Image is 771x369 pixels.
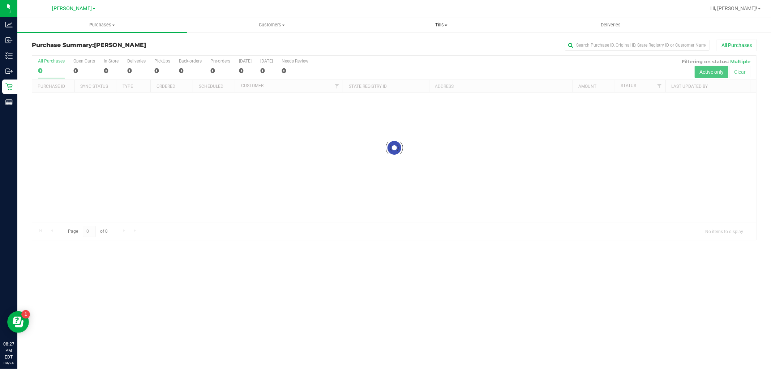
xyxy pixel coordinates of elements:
[710,5,757,11] span: Hi, [PERSON_NAME]!
[52,5,92,12] span: [PERSON_NAME]
[3,341,14,360] p: 08:27 PM EDT
[187,17,356,33] a: Customers
[21,310,30,319] iframe: Resource center unread badge
[5,52,13,59] inline-svg: Inventory
[717,39,757,51] button: All Purchases
[5,83,13,90] inline-svg: Retail
[357,22,526,28] span: Tills
[187,22,356,28] span: Customers
[32,42,273,48] h3: Purchase Summary:
[3,360,14,366] p: 09/24
[565,40,710,51] input: Search Purchase ID, Original ID, State Registry ID or Customer Name...
[94,42,146,48] span: [PERSON_NAME]
[526,17,695,33] a: Deliveries
[591,22,630,28] span: Deliveries
[5,37,13,44] inline-svg: Inbound
[7,311,29,333] iframe: Resource center
[5,21,13,28] inline-svg: Analytics
[5,68,13,75] inline-svg: Outbound
[356,17,526,33] a: Tills
[17,17,187,33] a: Purchases
[17,22,187,28] span: Purchases
[5,99,13,106] inline-svg: Reports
